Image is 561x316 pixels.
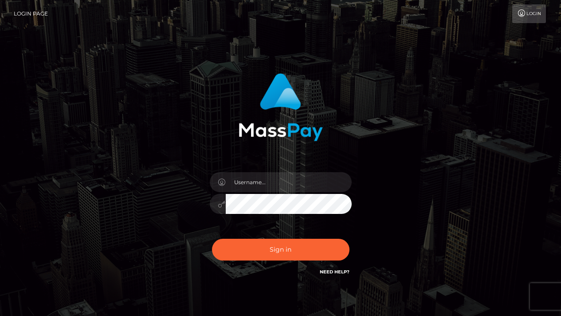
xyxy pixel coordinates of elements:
a: Login [512,4,546,23]
a: Login Page [14,4,48,23]
button: Sign in [212,239,349,261]
img: MassPay Login [239,73,323,141]
input: Username... [226,172,352,192]
a: Need Help? [320,269,349,275]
